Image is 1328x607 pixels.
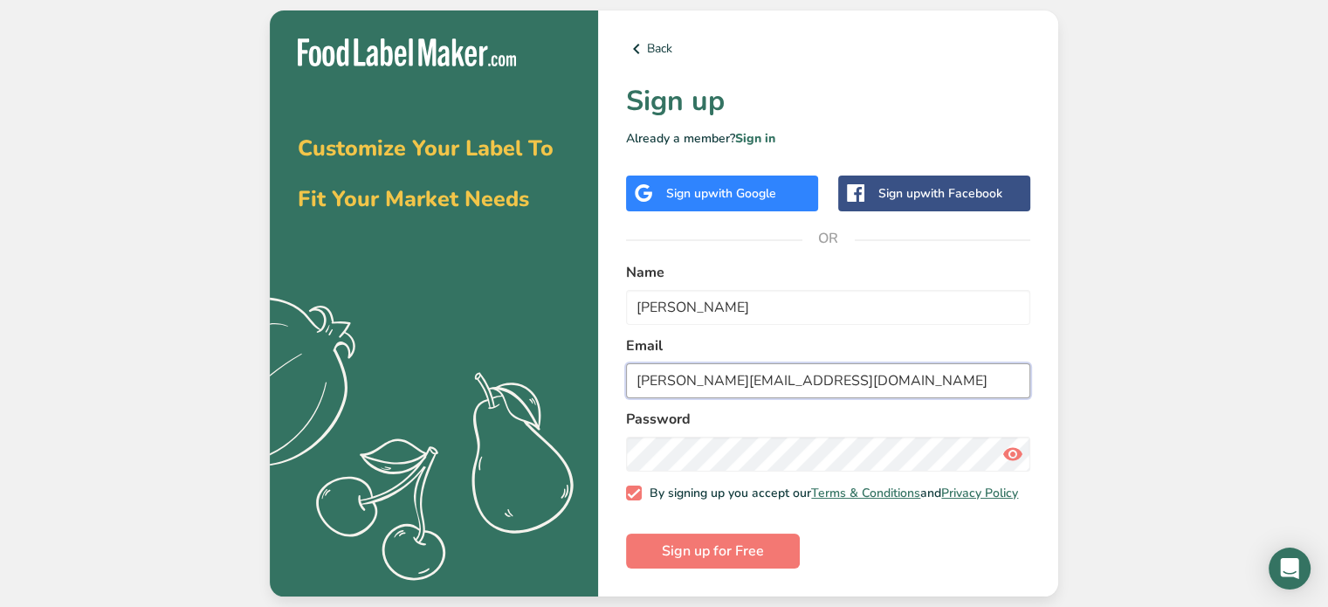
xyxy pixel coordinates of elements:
[626,129,1030,148] p: Already a member?
[735,130,775,147] a: Sign in
[878,184,1002,203] div: Sign up
[941,485,1018,501] a: Privacy Policy
[662,541,764,562] span: Sign up for Free
[811,485,920,501] a: Terms & Conditions
[920,185,1002,202] span: with Facebook
[626,262,1030,283] label: Name
[1269,548,1311,590] div: Open Intercom Messenger
[642,486,1019,501] span: By signing up you accept our and
[802,212,855,265] span: OR
[626,335,1030,356] label: Email
[626,80,1030,122] h1: Sign up
[708,185,776,202] span: with Google
[666,184,776,203] div: Sign up
[626,290,1030,325] input: John Doe
[626,38,1030,59] a: Back
[626,363,1030,398] input: email@example.com
[298,38,516,67] img: Food Label Maker
[626,534,800,569] button: Sign up for Free
[626,409,1030,430] label: Password
[298,134,554,214] span: Customize Your Label To Fit Your Market Needs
